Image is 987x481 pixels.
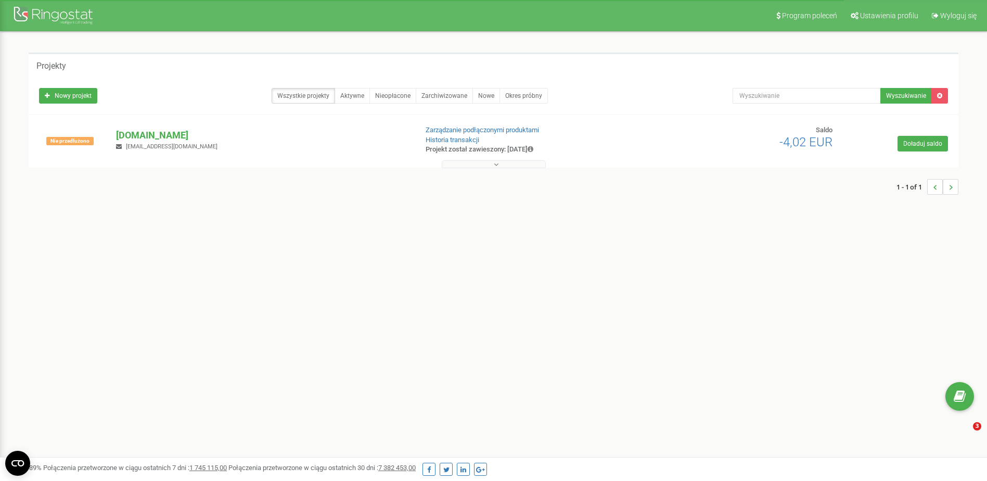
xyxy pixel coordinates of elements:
span: [EMAIL_ADDRESS][DOMAIN_NAME] [126,143,217,150]
a: Okres próbny [499,88,548,104]
span: Połączenia przetworzone w ciągu ostatnich 30 dni : [228,464,416,472]
a: Doładuj saldo [898,136,948,151]
span: -4,02 EUR [779,135,832,149]
span: Ustawienia profilu [860,11,918,20]
a: Nowe [472,88,500,104]
u: 7 382 453,00 [378,464,416,472]
nav: ... [896,169,958,205]
a: Zarchiwizowane [416,88,473,104]
iframe: Intercom live chat [952,422,977,447]
button: Open CMP widget [5,451,30,476]
p: Projekt został zawieszony: [DATE] [426,145,641,155]
u: 1 745 115,00 [189,464,227,472]
a: Wszystkie projekty [272,88,335,104]
span: Nie przedłużono [46,137,94,145]
p: [DOMAIN_NAME] [116,129,408,142]
a: Nieopłacone [369,88,416,104]
span: 1 - 1 of 1 [896,179,927,195]
span: 3 [973,422,981,431]
span: Wyloguj się [940,11,977,20]
a: Zarządzanie podłączonymi produktami [426,126,539,134]
button: Wyszukiwanie [880,88,932,104]
input: Wyszukiwanie [733,88,881,104]
a: Historia transakcji [426,136,479,144]
a: Nowy projekt [39,88,97,104]
a: Aktywne [335,88,370,104]
span: Połączenia przetworzone w ciągu ostatnich 7 dni : [43,464,227,472]
span: Program poleceń [782,11,837,20]
h5: Projekty [36,61,66,71]
span: Saldo [816,126,832,134]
